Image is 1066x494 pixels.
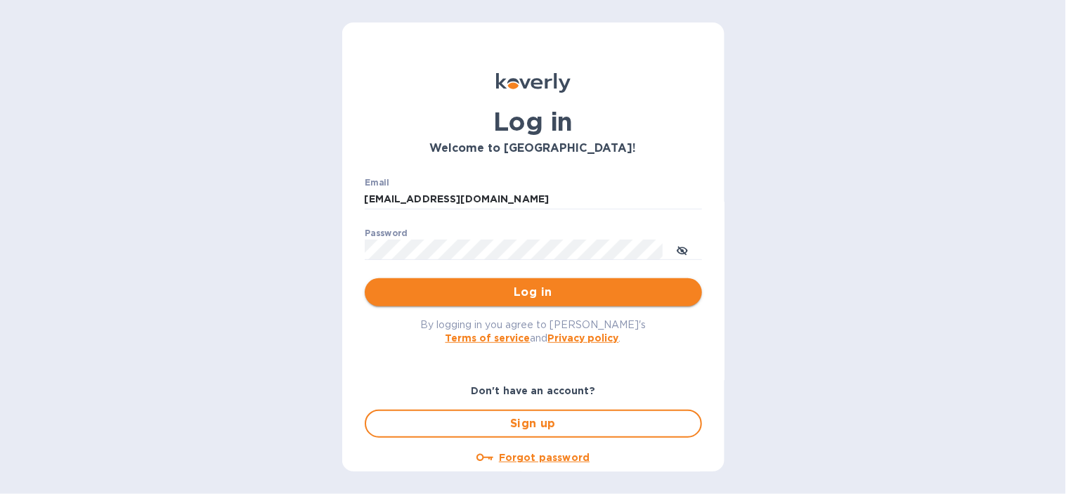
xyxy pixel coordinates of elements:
label: Email [365,178,389,187]
span: Sign up [377,415,689,432]
span: Log in [376,284,691,301]
b: Don't have an account? [471,385,595,396]
img: Koverly [496,73,571,93]
label: Password [365,229,408,238]
a: Terms of service [446,332,531,344]
u: Forgot password [499,452,590,463]
button: toggle password visibility [668,235,696,264]
button: Sign up [365,410,702,438]
span: By logging in you agree to [PERSON_NAME]'s and . [420,319,646,344]
a: Privacy policy [548,332,619,344]
h1: Log in [365,107,702,136]
button: Log in [365,278,702,306]
input: Enter email address [365,189,702,210]
h3: Welcome to [GEOGRAPHIC_DATA]! [365,142,702,155]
